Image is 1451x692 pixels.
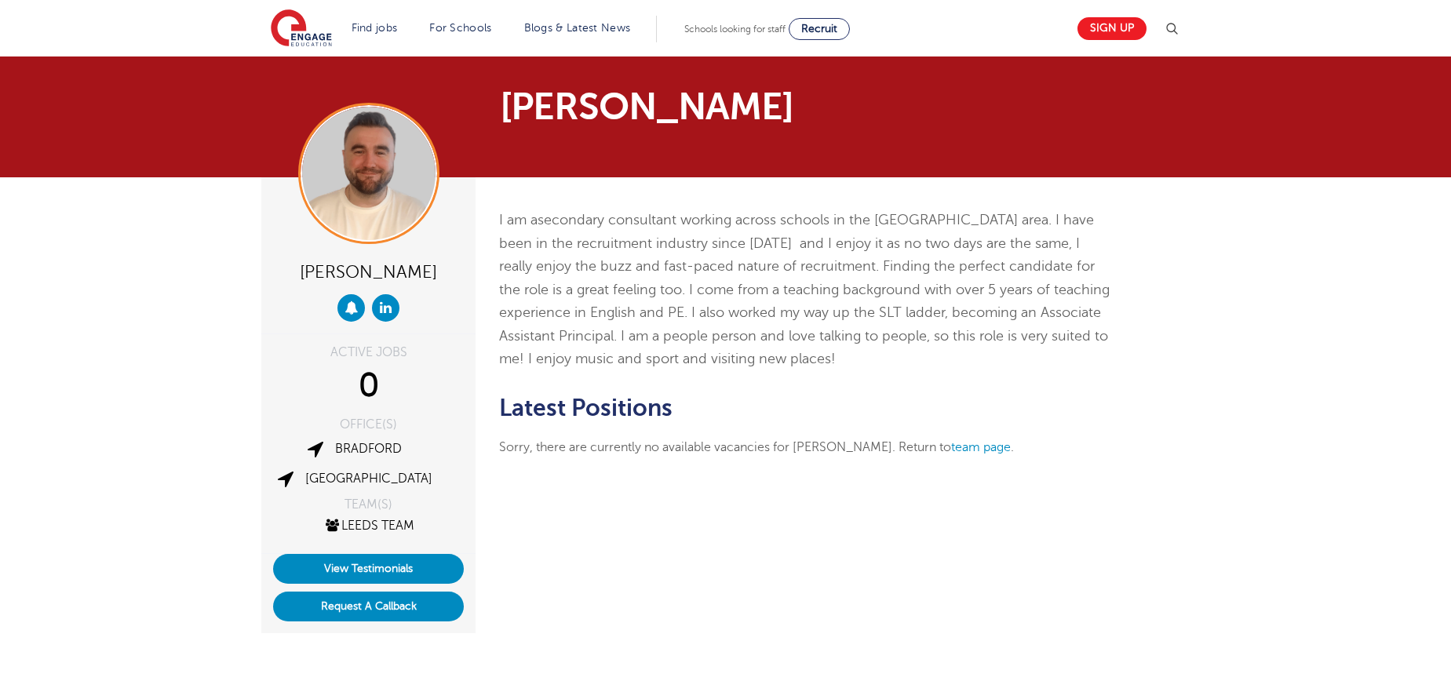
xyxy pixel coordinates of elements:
div: ACTIVE JOBS [273,346,464,359]
a: Bradford [335,442,402,456]
a: [GEOGRAPHIC_DATA] [305,472,432,486]
img: Engage Education [271,9,332,49]
a: Leeds Team [323,519,414,533]
p: I am a [499,209,1110,371]
a: For Schools [429,22,491,34]
a: Blogs & Latest News [524,22,631,34]
span: Recruit [801,23,837,35]
button: Request A Callback [273,592,464,621]
h1: [PERSON_NAME] [500,88,873,126]
a: team page [951,440,1011,454]
h2: Latest Positions [499,395,1110,421]
a: Find jobs [352,22,398,34]
div: TEAM(S) [273,498,464,511]
div: OFFICE(S) [273,418,464,431]
span: secondary consultant working across schools in the [GEOGRAPHIC_DATA] area. I have been in the rec... [499,212,1110,366]
span: Schools looking for staff [684,24,786,35]
a: View Testimonials [273,554,464,584]
div: 0 [273,366,464,406]
a: Recruit [789,18,850,40]
a: Sign up [1077,17,1147,40]
p: Sorry, there are currently no available vacancies for [PERSON_NAME]. Return to . [499,437,1110,457]
div: [PERSON_NAME] [273,256,464,286]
